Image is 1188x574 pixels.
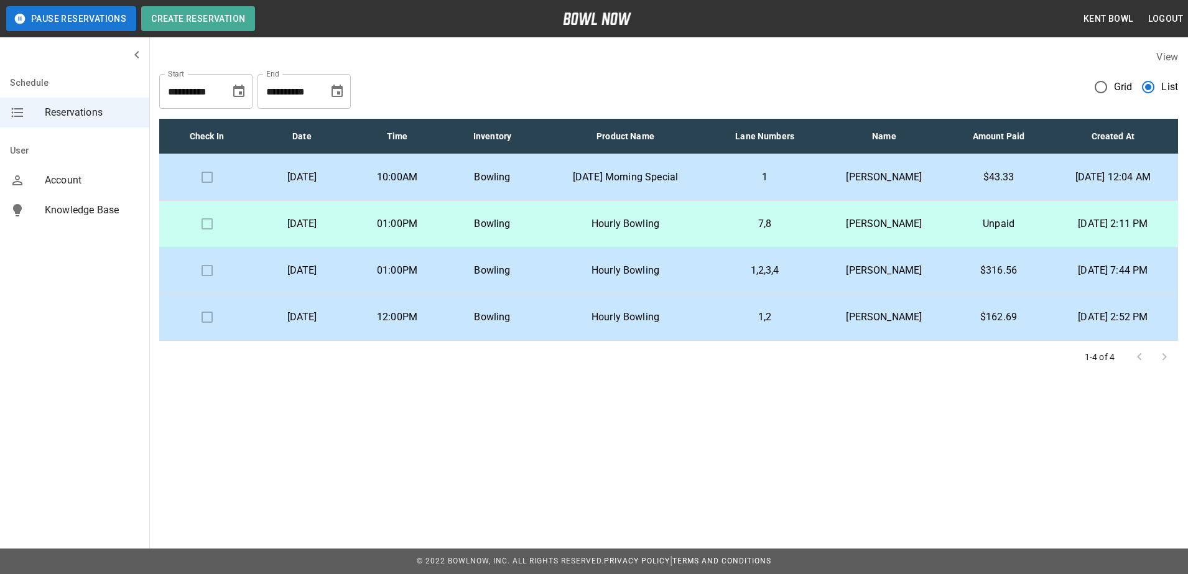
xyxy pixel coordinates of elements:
[141,6,255,31] button: Create Reservation
[828,310,939,325] p: [PERSON_NAME]
[455,216,530,231] p: Bowling
[550,263,701,278] p: Hourly Bowling
[721,263,809,278] p: 1,2,3,4
[1161,80,1178,95] span: List
[6,6,136,31] button: Pause Reservations
[1114,80,1133,95] span: Grid
[226,79,251,104] button: Choose date, selected date is Sep 21, 2025
[360,170,435,185] p: 10:00AM
[721,310,809,325] p: 1,2
[417,557,604,565] span: © 2022 BowlNow, Inc. All Rights Reserved.
[264,170,340,185] p: [DATE]
[950,119,1048,154] th: Amount Paid
[563,12,631,25] img: logo
[45,173,139,188] span: Account
[960,170,1038,185] p: $43.33
[672,557,771,565] a: Terms and Conditions
[264,216,340,231] p: [DATE]
[360,310,435,325] p: 12:00PM
[1156,51,1178,63] label: View
[159,119,254,154] th: Check In
[819,119,949,154] th: Name
[711,119,819,154] th: Lane Numbers
[604,557,670,565] a: Privacy Policy
[1058,310,1168,325] p: [DATE] 2:52 PM
[828,170,939,185] p: [PERSON_NAME]
[1085,351,1115,363] p: 1-4 of 4
[550,216,701,231] p: Hourly Bowling
[264,263,340,278] p: [DATE]
[960,216,1038,231] p: Unpaid
[45,105,139,120] span: Reservations
[455,263,530,278] p: Bowling
[540,119,711,154] th: Product Name
[960,310,1038,325] p: $162.69
[1058,263,1168,278] p: [DATE] 7:44 PM
[550,170,701,185] p: [DATE] Morning Special
[445,119,540,154] th: Inventory
[1079,7,1138,30] button: Kent Bowl
[721,170,809,185] p: 1
[960,263,1038,278] p: $316.56
[350,119,445,154] th: Time
[455,310,530,325] p: Bowling
[325,79,350,104] button: Choose date, selected date is Oct 21, 2025
[455,170,530,185] p: Bowling
[254,119,350,154] th: Date
[1048,119,1178,154] th: Created At
[360,216,435,231] p: 01:00PM
[828,216,939,231] p: [PERSON_NAME]
[1058,170,1168,185] p: [DATE] 12:04 AM
[550,310,701,325] p: Hourly Bowling
[1058,216,1168,231] p: [DATE] 2:11 PM
[1143,7,1188,30] button: Logout
[828,263,939,278] p: [PERSON_NAME]
[721,216,809,231] p: 7,8
[360,263,435,278] p: 01:00PM
[45,203,139,218] span: Knowledge Base
[264,310,340,325] p: [DATE]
